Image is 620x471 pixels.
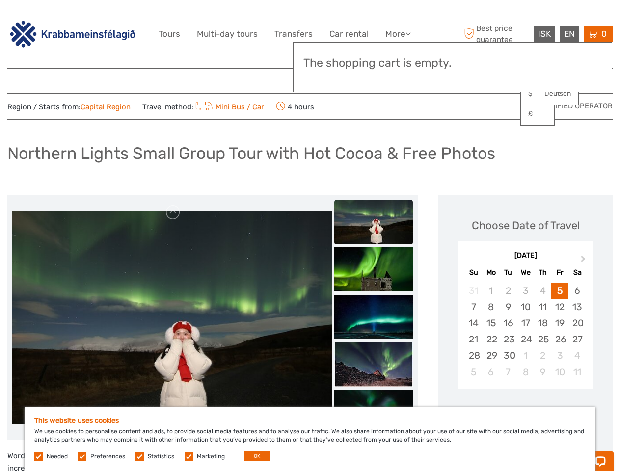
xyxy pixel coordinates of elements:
div: Choose Wednesday, September 10th, 2025 [517,299,534,315]
div: Choose Sunday, September 14th, 2025 [465,315,482,331]
div: Choose Monday, October 6th, 2025 [483,364,500,380]
div: We use cookies to personalise content and ads, to provide social media features and to analyse ou... [25,407,595,471]
div: Choose Saturday, September 13th, 2025 [568,299,586,315]
div: Choose Thursday, October 2nd, 2025 [534,347,551,364]
h1: Northern Lights Small Group Tour with Hot Cocoa & Free Photos [7,143,495,163]
button: Open LiveChat chat widget [113,15,125,27]
div: Choose Friday, October 3rd, 2025 [551,347,568,364]
div: Choose Sunday, October 5th, 2025 [465,364,482,380]
div: Mo [483,266,500,279]
div: Choose Saturday, September 27th, 2025 [568,331,586,347]
h5: This website uses cookies [34,417,586,425]
div: [DATE] [458,251,593,261]
div: Choose Tuesday, September 30th, 2025 [500,347,517,364]
a: Transfers [274,27,313,41]
a: Multi-day tours [197,27,258,41]
div: Tu [500,266,517,279]
img: bb7a6dbc640d46aabaa5423fca910887_slider_thumbnail.jpg [334,295,413,339]
a: $ [521,85,554,103]
div: EN [560,26,579,42]
a: Deutsch [537,85,578,103]
span: 0 [600,29,608,39]
img: 526ec71d5edc47d28292c8a074dd1beb_slider_thumbnail.jpg [334,200,413,244]
div: Th [534,266,551,279]
button: Next Month [576,253,592,269]
div: Not available Sunday, August 31st, 2025 [465,283,482,299]
a: Mini Bus / Car [193,103,264,111]
div: Choose Friday, September 5th, 2025 [551,283,568,299]
label: Needed [47,452,68,461]
h3: The shopping cart is empty. [303,56,602,70]
a: Tours [159,27,180,41]
div: Choose Friday, October 10th, 2025 [551,364,568,380]
a: Car rental [329,27,369,41]
div: Choose Date of Travel [472,218,580,233]
div: Choose Monday, September 29th, 2025 [483,347,500,364]
div: Fr [551,266,568,279]
div: Choose Tuesday, September 16th, 2025 [500,315,517,331]
div: Choose Friday, September 26th, 2025 [551,331,568,347]
span: Travel method: [142,100,264,113]
div: Choose Thursday, October 9th, 2025 [534,364,551,380]
span: Region / Starts from: [7,102,131,112]
div: Choose Monday, September 22nd, 2025 [483,331,500,347]
div: Choose Wednesday, October 8th, 2025 [517,364,534,380]
div: Not available Tuesday, September 2nd, 2025 [500,283,517,299]
div: We [517,266,534,279]
div: Choose Tuesday, September 23rd, 2025 [500,331,517,347]
img: 46147ee86efc4724a1ec950ea5999eab_slider_thumbnail.jpg [334,247,413,291]
div: month 2025-09 [461,283,590,380]
a: More [385,27,411,41]
div: Choose Wednesday, October 1st, 2025 [517,347,534,364]
div: Choose Thursday, September 11th, 2025 [534,299,551,315]
label: Marketing [197,452,225,461]
span: Verified Operator [541,101,613,111]
div: Choose Saturday, September 6th, 2025 [568,283,586,299]
div: Choose Sunday, September 28th, 2025 [465,347,482,364]
div: Choose Tuesday, October 7th, 2025 [500,364,517,380]
div: Choose Thursday, September 25th, 2025 [534,331,551,347]
label: Statistics [148,452,174,461]
div: Choose Friday, September 19th, 2025 [551,315,568,331]
button: OK [244,451,270,461]
img: 3142-b3e26b51-08fe-4449-b938-50ec2168a4a0_logo_big.png [7,19,138,49]
div: Choose Monday, September 15th, 2025 [483,315,500,331]
div: Not available Monday, September 1st, 2025 [483,283,500,299]
div: Not available Thursday, September 4th, 2025 [534,283,551,299]
span: Best price guarantee [461,23,531,45]
div: Choose Saturday, October 11th, 2025 [568,364,586,380]
div: Su [465,266,482,279]
label: Preferences [90,452,125,461]
div: Choose Tuesday, September 9th, 2025 [500,299,517,315]
div: Choose Monday, September 8th, 2025 [483,299,500,315]
div: Choose Wednesday, September 17th, 2025 [517,315,534,331]
span: 4 hours [276,100,314,113]
div: Choose Wednesday, September 24th, 2025 [517,331,534,347]
div: Choose Saturday, October 4th, 2025 [568,347,586,364]
div: Choose Sunday, September 21st, 2025 [465,331,482,347]
div: Choose Saturday, September 20th, 2025 [568,315,586,331]
span: ISK [538,29,551,39]
div: Not available Wednesday, September 3rd, 2025 [517,283,534,299]
div: Choose Thursday, September 18th, 2025 [534,315,551,331]
p: Chat now [14,17,111,25]
img: 526ec71d5edc47d28292c8a074dd1beb_main_slider.jpg [12,211,332,424]
a: £ [521,105,554,123]
img: 5c664111b7b64f21ae228e5095a4fe38_slider_thumbnail.jpg [334,390,413,434]
img: 01b187024c8e42199293787bd472be4e_slider_thumbnail.jpg [334,342,413,387]
div: Choose Friday, September 12th, 2025 [551,299,568,315]
div: Choose Sunday, September 7th, 2025 [465,299,482,315]
div: Sa [568,266,586,279]
a: Capital Region [81,103,131,111]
